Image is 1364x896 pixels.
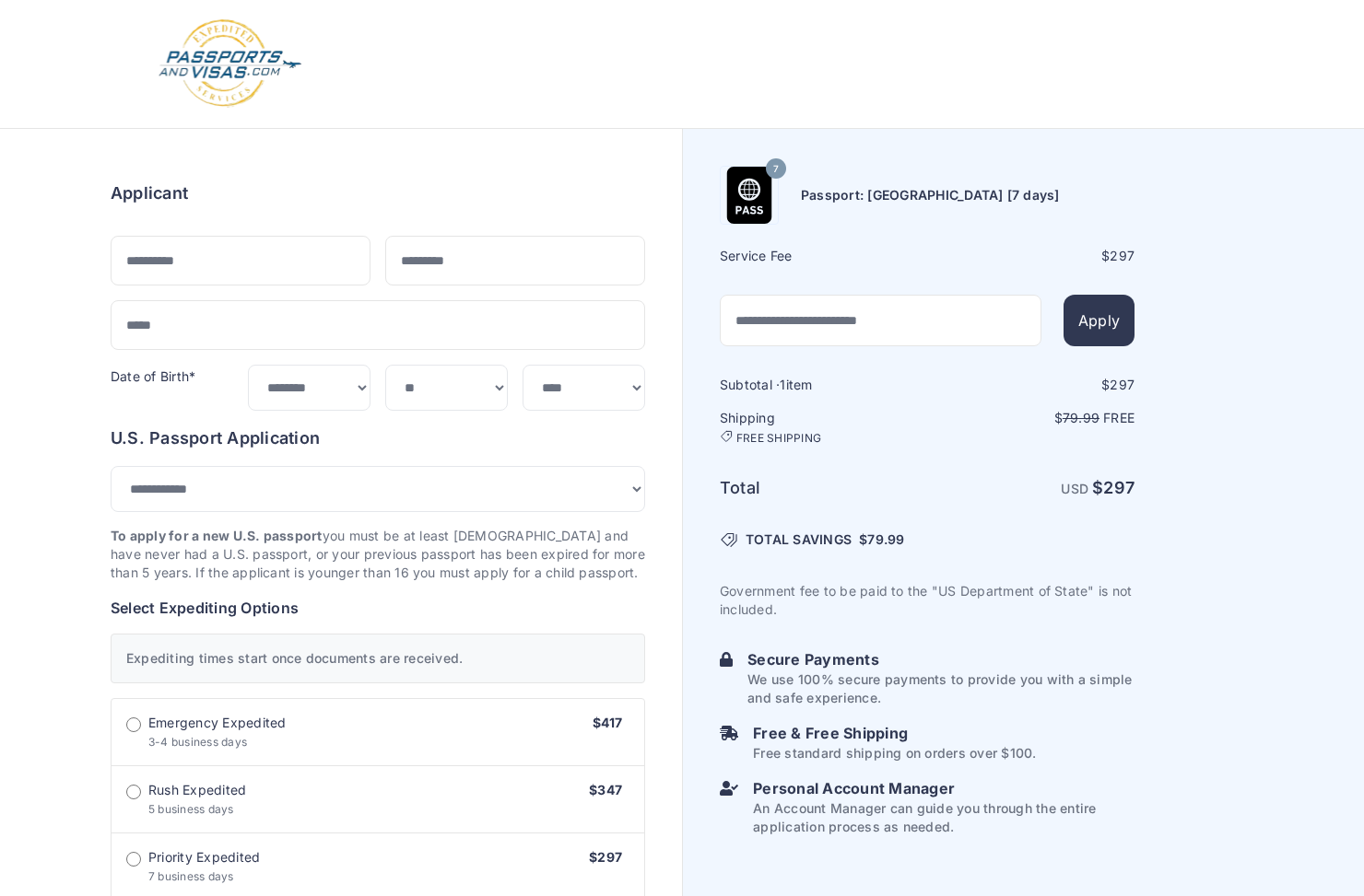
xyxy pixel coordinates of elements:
span: Free [1103,410,1135,425]
span: Rush Expedited [148,781,246,799]
h6: Service Fee [720,247,925,265]
span: 297 [1110,377,1135,392]
h6: Total [720,475,925,501]
span: FREE SHIPPING [736,431,821,446]
span: $347 [589,782,622,797]
div: Expediting times start once documents are received. [111,634,645,683]
strong: $ [1092,478,1135,497]
h6: Select Expediting Options [111,597,645,619]
span: 79.99 [1063,410,1099,425]
span: 1 [780,377,785,392]
strong: To apply for a new U.S. passport [111,528,323,543]
h6: Free & Free Shipping [753,722,1036,744]
span: $ [859,530,904,549]
span: $417 [593,715,622,730]
p: We use 100% secure payments to provide you with a simple and safe experience. [747,670,1135,707]
h6: Subtotal · item [720,376,925,394]
div: $ [929,247,1135,265]
img: Product Name [721,167,778,224]
h6: U.S. Passport Application [111,425,645,451]
span: Priority Expedited [148,848,260,867]
span: $297 [589,849,622,865]
h6: Personal Account Manager [753,777,1135,799]
p: Free standard shipping on orders over $100. [753,744,1036,762]
span: TOTAL SAVINGS [746,530,852,549]
h6: Shipping [720,409,925,446]
p: you must be at least [DEMOGRAPHIC_DATA] and have never had a U.S. passport, or your previous pass... [111,527,645,582]
div: $ [929,376,1135,394]
span: 297 [1110,248,1135,263]
span: 5 business days [148,802,234,816]
span: 7 [773,157,779,181]
h6: Passport: [GEOGRAPHIC_DATA] [7 days] [801,186,1060,204]
label: Date of Birth* [111,368,195,384]
span: 79.99 [867,531,904,547]
button: Apply [1064,295,1135,346]
span: USD [1061,481,1088,496]
span: 7 business days [148,869,234,883]
p: $ [929,409,1135,427]
h6: Applicant [111,180,188,206]
span: 3-4 business days [148,735,247,749]
img: Logo [157,18,303,110]
h6: Secure Payments [747,648,1135,670]
p: Government fee to be paid to the "US Department of State" is not included. [720,582,1135,619]
span: 297 [1103,478,1135,497]
p: An Account Manager can guide you through the entire application process as needed. [753,799,1135,836]
span: Emergency Expedited [148,714,287,732]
